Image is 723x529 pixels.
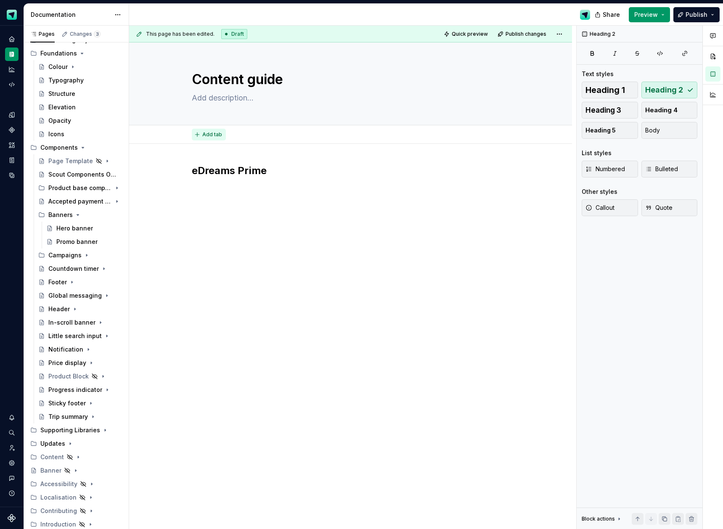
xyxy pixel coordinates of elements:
[582,122,638,139] button: Heading 5
[629,7,670,22] button: Preview
[5,456,19,470] a: Settings
[582,102,638,119] button: Heading 3
[40,520,76,529] div: Introduction
[35,154,125,168] a: Page Template
[5,153,19,167] a: Storybook stories
[5,471,19,485] button: Contact support
[35,181,125,195] div: Product base components
[641,161,698,177] button: Bulleted
[48,170,118,179] div: Scout Components Overview
[202,131,222,138] span: Add tab
[35,289,125,302] a: Global messaging
[686,11,707,19] span: Publish
[641,102,698,119] button: Heading 4
[585,126,616,135] span: Heading 5
[5,123,19,137] div: Components
[48,399,86,407] div: Sticky footer
[5,48,19,61] a: Documentation
[48,90,75,98] div: Structure
[5,108,19,122] a: Design tokens
[27,477,125,491] div: Accessibility
[35,262,125,275] a: Countdown timer
[441,28,492,40] button: Quick preview
[5,411,19,424] button: Notifications
[591,7,625,22] button: Share
[192,129,226,140] button: Add tab
[27,504,125,518] div: Contributing
[48,211,73,219] div: Banners
[48,318,95,327] div: In-scroll banner
[48,278,67,286] div: Footer
[35,356,125,370] a: Price display
[48,345,83,354] div: Notification
[582,82,638,98] button: Heading 1
[43,222,125,235] a: Hero banner
[8,514,16,522] a: Supernova Logo
[48,359,86,367] div: Price display
[48,291,102,300] div: Global messaging
[35,383,125,397] a: Progress indicator
[43,235,125,249] a: Promo banner
[35,208,125,222] div: Banners
[48,413,88,421] div: Trip summary
[585,165,625,173] span: Numbered
[634,11,658,19] span: Preview
[192,164,510,177] h2: eDreams Prime
[35,114,125,127] a: Opacity
[48,264,99,273] div: Countdown timer
[48,251,82,259] div: Campaigns
[48,197,112,206] div: Accepted payment types
[585,204,614,212] span: Callout
[190,69,508,90] textarea: Content guide
[35,370,125,383] a: Product Block
[48,372,89,381] div: Product Block
[5,63,19,76] div: Analytics
[146,31,215,37] span: This page has been edited.
[35,249,125,262] div: Campaigns
[35,329,125,343] a: Little search input
[645,106,678,114] span: Heading 4
[35,101,125,114] a: Elevation
[582,70,614,78] div: Text styles
[35,302,125,316] a: Header
[27,423,125,437] div: Supporting Libraries
[5,441,19,455] a: Invite team
[495,28,550,40] button: Publish changes
[585,106,621,114] span: Heading 3
[94,31,101,37] span: 3
[5,426,19,439] button: Search ⌘K
[35,60,125,74] a: Colour
[582,516,615,522] div: Block actions
[582,199,638,216] button: Callout
[452,31,488,37] span: Quick preview
[641,199,698,216] button: Quote
[7,10,17,20] img: e611c74b-76fc-4ef0-bafa-dc494cd4cb8a.png
[40,426,100,434] div: Supporting Libraries
[35,410,125,423] a: Trip summary
[40,439,65,448] div: Updates
[35,87,125,101] a: Structure
[40,143,78,152] div: Components
[27,464,125,477] a: Banner
[645,126,660,135] span: Body
[603,11,620,19] span: Share
[48,130,64,138] div: Icons
[31,11,110,19] div: Documentation
[48,103,76,111] div: Elevation
[27,47,125,60] div: Foundations
[641,122,698,139] button: Body
[35,397,125,410] a: Sticky footer
[5,138,19,152] div: Assets
[48,386,102,394] div: Progress indicator
[35,275,125,289] a: Footer
[48,116,71,125] div: Opacity
[35,316,125,329] a: In-scroll banner
[40,493,77,502] div: Localisation
[27,491,125,504] div: Localisation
